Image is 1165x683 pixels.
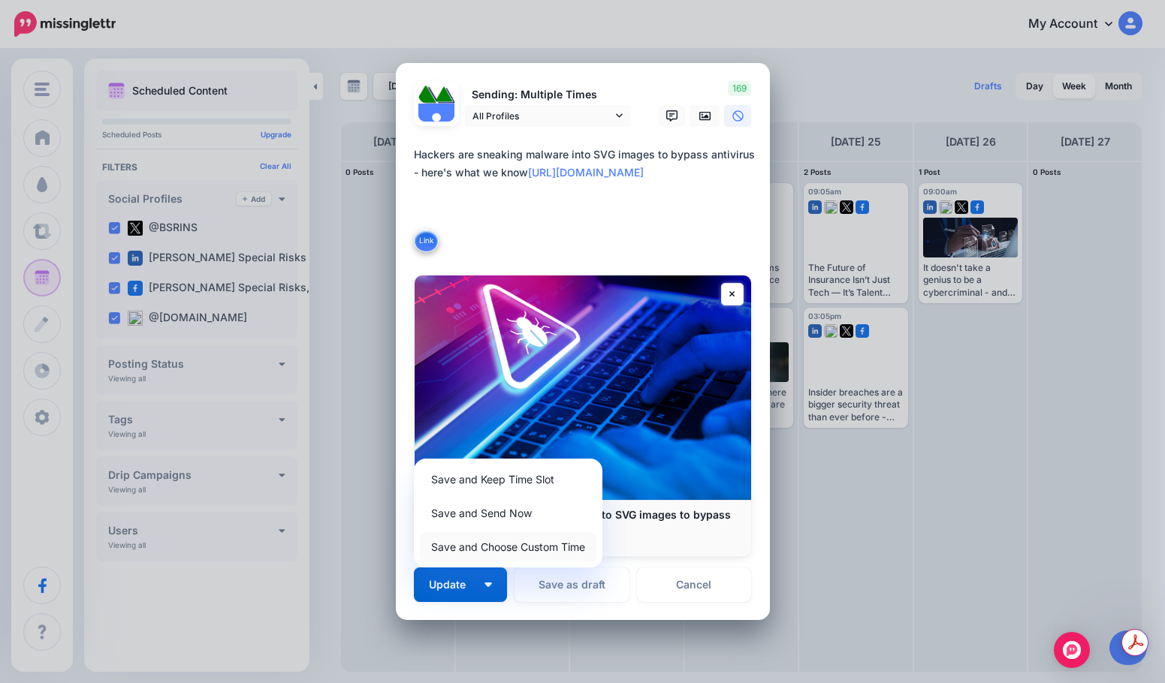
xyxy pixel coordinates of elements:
a: Cancel [637,567,752,602]
button: Link [414,230,439,252]
button: Save as draft [515,567,629,602]
img: user_default_image.png [418,104,454,140]
div: Update [414,459,602,567]
p: Sending: Multiple Times [465,86,630,104]
div: Hackers are sneaking malware into SVG images to bypass antivirus - here's what we know [414,146,759,200]
a: All Profiles [465,105,630,127]
img: 379531_475505335829751_837246864_n-bsa122537.jpg [418,86,436,104]
span: All Profiles [472,108,612,124]
a: Save and Choose Custom Time [420,532,596,561]
span: 169 [728,81,751,96]
img: arrow-down-white.png [484,582,492,587]
img: 1Q3z5d12-75797.jpg [436,86,454,104]
span: Update [429,579,477,590]
button: Update [414,567,507,602]
a: Save and Keep Time Slot [420,465,596,494]
a: Save and Send Now [420,498,596,528]
img: Hackers are sneaking malware into SVG images to bypass antivirus - here's what we know [415,275,751,500]
div: Open Intercom Messenger [1054,632,1090,668]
